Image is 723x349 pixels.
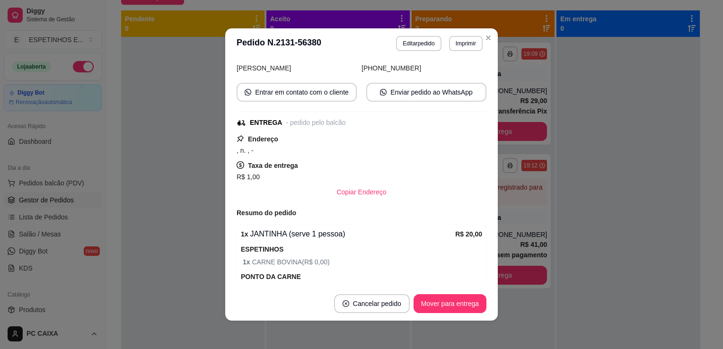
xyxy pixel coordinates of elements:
strong: R$ 20,00 [455,230,482,238]
strong: 1 x [241,230,248,238]
strong: ESPETINHOS [241,245,283,253]
span: CARNE BOVINA ( R$ 0,00 ) [243,257,482,267]
div: - pedido pelo balcão [286,118,345,128]
button: Imprimir [449,36,483,51]
button: Editarpedido [396,36,441,51]
span: R$ 1,00 [237,173,260,181]
button: close-circleCancelar pedido [334,294,410,313]
span: close-circle [343,300,349,307]
button: Mover para entrega [414,294,486,313]
strong: Resumo do pedido [237,209,296,217]
strong: 1 x [243,258,252,266]
strong: PONTO DA CARNE [241,273,301,280]
button: Copiar Endereço [329,183,394,201]
span: dollar [237,161,244,169]
span: whats-app [380,89,387,96]
span: , n. , - [237,147,254,154]
button: whats-appEntrar em contato com o cliente [237,83,357,102]
span: [PHONE_NUMBER] [361,64,421,72]
strong: Taxa de entrega [248,162,298,169]
span: whats-app [245,89,251,96]
h3: Pedido N. 2131-56380 [237,36,321,51]
div: JANTINHA (serve 1 pessoa) [241,228,455,240]
span: pushpin [237,135,244,142]
button: Close [481,30,496,45]
button: whats-appEnviar pedido ao WhatsApp [366,83,486,102]
div: ENTREGA [250,118,282,128]
strong: Endereço [248,135,278,143]
span: [PERSON_NAME] [237,64,291,72]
